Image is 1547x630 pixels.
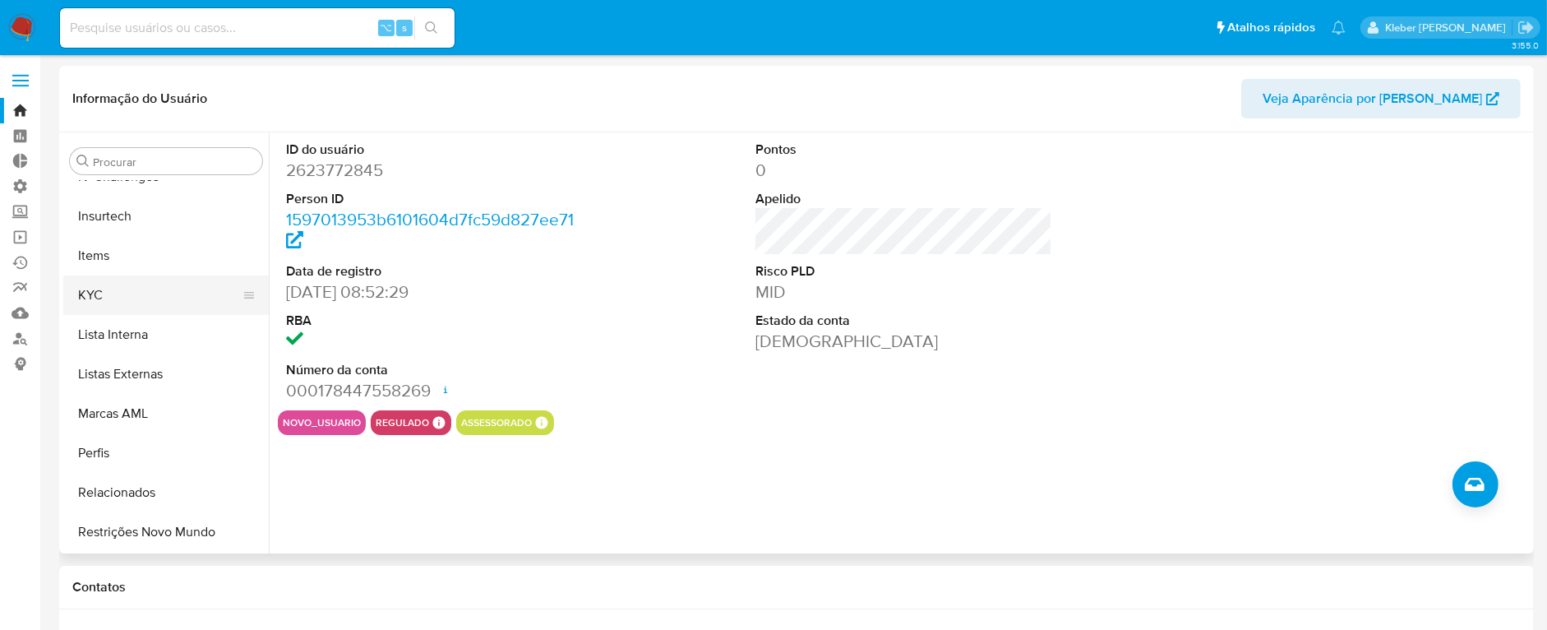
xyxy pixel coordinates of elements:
button: regulado [376,419,429,426]
dd: [DEMOGRAPHIC_DATA] [755,330,1052,353]
dd: 0 [755,159,1052,182]
dd: MID [755,280,1052,303]
dt: Estado da conta [755,312,1052,330]
a: 1597013953b6101604d7fc59d827ee71 [286,207,574,254]
dd: 000178447558269 [286,379,583,402]
input: Procurar [93,155,256,169]
dt: Pontos [755,141,1052,159]
button: Perfis [63,433,269,473]
dt: Risco PLD [755,262,1052,280]
dt: Data de registro [286,262,583,280]
button: Insurtech [63,197,269,236]
button: assessorado [461,419,532,426]
button: novo_usuario [283,419,361,426]
dt: Apelido [755,190,1052,208]
span: Atalhos rápidos [1227,19,1315,36]
button: Restrições Novo Mundo [63,512,269,552]
button: Lista Interna [63,315,269,354]
span: ⌥ [380,20,392,35]
input: Pesquise usuários ou casos... [60,17,455,39]
button: KYC [63,276,256,315]
dt: Número da conta [286,361,583,379]
a: Sair [1517,19,1535,36]
button: Items [63,236,269,276]
button: Veja Aparência por [PERSON_NAME] [1241,79,1521,118]
a: Notificações [1332,21,1346,35]
h1: Contatos [72,579,1521,595]
button: search-icon [414,16,448,39]
button: Listas Externas [63,354,269,394]
h1: Informação do Usuário [72,90,207,107]
dd: [DATE] 08:52:29 [286,280,583,303]
button: Relacionados [63,473,269,512]
p: kleber.bueno@mercadolivre.com [1385,20,1512,35]
dt: RBA [286,312,583,330]
dt: ID do usuário [286,141,583,159]
button: Procurar [76,155,90,168]
button: Marcas AML [63,394,269,433]
dt: Person ID [286,190,583,208]
span: s [402,20,407,35]
dd: 2623772845 [286,159,583,182]
span: Veja Aparência por [PERSON_NAME] [1263,79,1482,118]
